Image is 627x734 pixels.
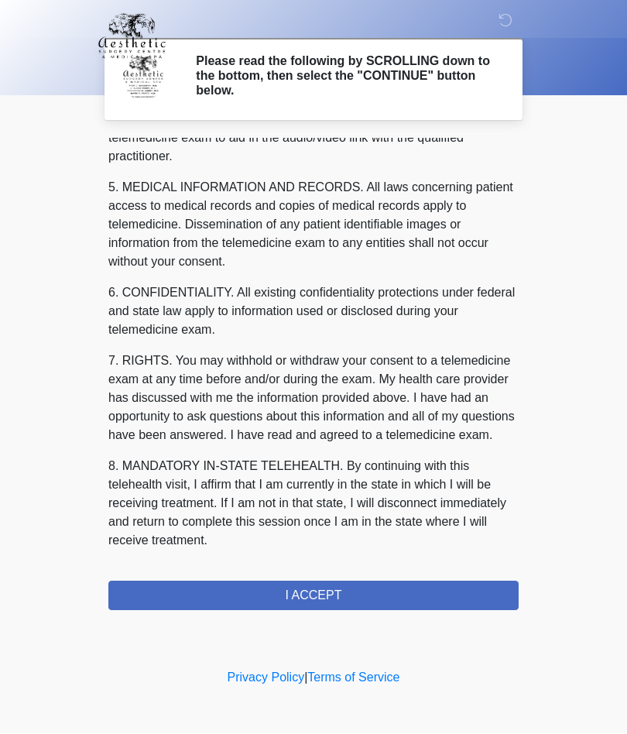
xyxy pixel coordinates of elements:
img: Agent Avatar [120,54,166,101]
a: Terms of Service [307,671,399,684]
p: 8. MANDATORY IN-STATE TELEHEALTH. By continuing with this telehealth visit, I affirm that I am cu... [108,458,519,550]
a: Privacy Policy [228,671,305,684]
p: 6. CONFIDENTIALITY. All existing confidentiality protections under federal and state law apply to... [108,284,519,340]
p: 5. MEDICAL INFORMATION AND RECORDS. All laws concerning patient access to medical records and cop... [108,179,519,272]
h2: Please read the following by SCROLLING down to the bottom, then select the "CONTINUE" button below. [196,54,495,99]
p: 7. RIGHTS. You may withhold or withdraw your consent to a telemedicine exam at any time before an... [108,352,519,445]
a: | [304,671,307,684]
img: Aesthetic Surgery Centre, PLLC Logo [93,12,171,61]
button: I ACCEPT [108,581,519,611]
